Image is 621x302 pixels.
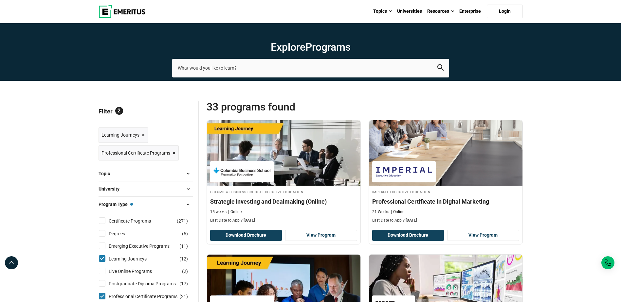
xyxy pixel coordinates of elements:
[181,281,186,286] span: 17
[179,280,188,287] span: ( )
[372,218,519,223] p: Last Date to Apply:
[179,293,188,300] span: ( )
[375,164,432,179] img: Imperial Executive Education
[99,185,125,193] span: University
[99,170,115,177] span: Topic
[406,218,417,223] span: [DATE]
[391,209,404,215] p: Online
[177,217,188,225] span: ( )
[101,131,139,139] span: Learning Journeys
[372,209,389,215] p: 21 Weeks
[305,41,351,53] span: Programs
[109,255,160,262] a: Learning Journeys
[99,169,193,178] button: Topic
[210,230,282,241] button: Download Brochure
[372,197,519,206] h4: Professional Certificate in Digital Marketing
[172,41,449,54] h1: Explore
[228,209,242,215] p: Online
[99,184,193,194] button: University
[109,293,191,300] a: Professional Certificate Programs
[372,230,444,241] button: Download Brochure
[172,59,449,77] input: search-page
[210,197,357,206] h4: Strategic Investing and Dealmaking (Online)
[487,5,523,18] a: Login
[109,280,189,287] a: Postgraduate Diploma Programs
[437,66,444,72] a: search
[372,189,519,194] h4: Imperial Executive Education
[244,218,255,223] span: [DATE]
[99,145,179,161] a: Professional Certificate Programs ×
[369,120,522,227] a: Digital Marketing Course by Imperial Executive Education - October 2, 2025 Imperial Executive Edu...
[210,218,357,223] p: Last Date to Apply:
[109,268,165,275] a: Live Online Programs
[210,189,357,194] h4: Columbia Business School Executive Education
[285,230,357,241] a: View Program
[207,120,360,186] img: Strategic Investing and Dealmaking (Online) | Online Finance Course
[173,148,176,158] span: ×
[99,201,133,208] span: Program Type
[447,230,519,241] a: View Program
[173,108,193,116] a: Reset all
[181,256,186,261] span: 12
[213,164,270,179] img: Columbia Business School Executive Education
[437,64,444,72] button: search
[369,120,522,186] img: Professional Certificate in Digital Marketing | Online Digital Marketing Course
[181,243,186,249] span: 11
[115,107,123,115] span: 2
[181,294,186,299] span: 21
[182,268,188,275] span: ( )
[182,230,188,237] span: ( )
[109,217,164,225] a: Certificate Programs
[178,218,186,224] span: 271
[184,231,186,236] span: 6
[109,230,138,237] a: Degrees
[101,149,170,157] span: Professional Certificate Programs
[179,243,188,250] span: ( )
[210,209,227,215] p: 15 weeks
[179,255,188,262] span: ( )
[207,120,360,227] a: Finance Course by Columbia Business School Executive Education - October 2, 2025 Columbia Busines...
[207,100,365,113] span: 33 Programs found
[99,127,148,143] a: Learning Journeys ×
[99,100,193,122] p: Filter
[99,199,193,209] button: Program Type
[184,269,186,274] span: 2
[142,130,145,140] span: ×
[109,243,183,250] a: Emerging Executive Programs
